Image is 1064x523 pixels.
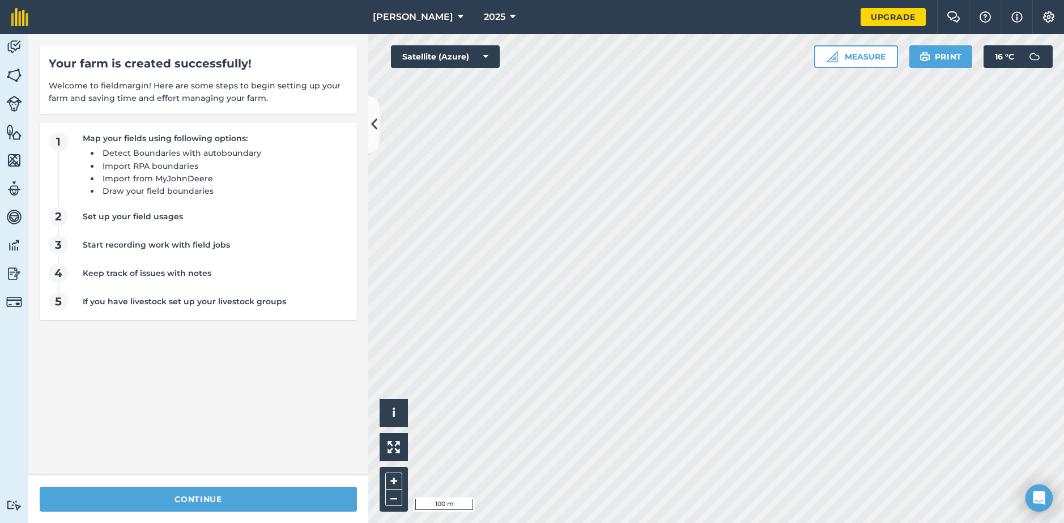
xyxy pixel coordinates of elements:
div: Open Intercom Messenger [1025,484,1053,512]
img: svg+xml;base64,PD94bWwgdmVyc2lvbj0iMS4wIiBlbmNvZGluZz0idXRmLTgiPz4KPCEtLSBHZW5lcmF0b3I6IEFkb2JlIE... [1023,45,1046,68]
img: svg+xml;base64,PHN2ZyB4bWxucz0iaHR0cDovL3d3dy53My5vcmcvMjAwMC9zdmciIHdpZHRoPSI1NiIgaGVpZ2h0PSI2MC... [6,152,22,169]
img: svg+xml;base64,PD94bWwgdmVyc2lvbj0iMS4wIiBlbmNvZGluZz0idXRmLTgiPz4KPCEtLSBHZW5lcmF0b3I6IEFkb2JlIE... [6,500,22,511]
span: Welcome to fieldmargin! Here are some steps to begin setting up your farm and saving time and eff... [49,79,348,105]
img: svg+xml;base64,PD94bWwgdmVyc2lvbj0iMS4wIiBlbmNvZGluZz0idXRmLTgiPz4KPCEtLSBHZW5lcmF0b3I6IEFkb2JlIE... [6,96,22,112]
div: If you have livestock set up your livestock groups [83,295,342,308]
li: Import from MyJohnDeere [100,172,342,185]
img: svg+xml;base64,PD94bWwgdmVyc2lvbj0iMS4wIiBlbmNvZGluZz0idXRmLTgiPz4KPCEtLSBHZW5lcmF0b3I6IEFkb2JlIE... [6,294,22,310]
span: 16 ° C [995,45,1014,68]
img: svg+xml;base64,PD94bWwgdmVyc2lvbj0iMS4wIiBlbmNvZGluZz0idXRmLTgiPz4KPCEtLSBHZW5lcmF0b3I6IEFkb2JlIE... [6,180,22,197]
button: 16 °C [984,45,1053,68]
button: i [380,399,408,427]
img: svg+xml;base64,PD94bWwgdmVyc2lvbj0iMS4wIiBlbmNvZGluZz0idXRmLTgiPz4KPCEtLSBHZW5lcmF0b3I6IEFkb2JlIE... [6,209,22,226]
img: Four arrows, one pointing top left, one top right, one bottom right and the last bottom left [388,441,400,453]
button: – [385,490,402,506]
img: svg+xml;base64,PHN2ZyB4bWxucz0iaHR0cDovL3d3dy53My5vcmcvMjAwMC9zdmciIHdpZHRoPSI1NiIgaGVpZ2h0PSI2MC... [6,124,22,141]
img: svg+xml;base64,PD94bWwgdmVyc2lvbj0iMS4wIiBlbmNvZGluZz0idXRmLTgiPz4KPCEtLSBHZW5lcmF0b3I6IEFkb2JlIE... [6,265,22,282]
li: Detect Boundaries with autoboundary [100,147,342,159]
div: Your farm is created successfully! [49,54,348,73]
span: 2 [49,207,68,226]
span: 3 [49,235,68,254]
div: Set up your field usages [83,210,342,223]
div: Start recording work with field jobs [83,239,342,251]
img: Ruler icon [827,51,838,62]
button: + [385,473,402,490]
span: 2025 [484,10,505,24]
button: Measure [814,45,898,68]
li: Import RPA boundaries [100,160,342,172]
span: i [392,406,395,420]
button: continue [40,487,357,512]
img: fieldmargin Logo [11,8,28,26]
span: 1 [49,132,68,151]
img: svg+xml;base64,PHN2ZyB4bWxucz0iaHR0cDovL3d3dy53My5vcmcvMjAwMC9zdmciIHdpZHRoPSI1NiIgaGVpZ2h0PSI2MC... [6,67,22,84]
img: A question mark icon [978,11,992,23]
a: Upgrade [861,8,926,26]
img: svg+xml;base64,PD94bWwgdmVyc2lvbj0iMS4wIiBlbmNvZGluZz0idXRmLTgiPz4KPCEtLSBHZW5lcmF0b3I6IEFkb2JlIE... [6,237,22,254]
div: Keep track of issues with notes [83,267,342,279]
img: A cog icon [1042,11,1056,23]
div: Map your fields using following options: [83,132,342,144]
button: Satellite (Azure) [391,45,500,68]
span: [PERSON_NAME] [373,10,453,24]
img: svg+xml;base64,PHN2ZyB4bWxucz0iaHR0cDovL3d3dy53My5vcmcvMjAwMC9zdmciIHdpZHRoPSIxOSIgaGVpZ2h0PSIyNC... [920,50,930,63]
li: Draw your field boundaries [100,185,342,197]
img: svg+xml;base64,PD94bWwgdmVyc2lvbj0iMS4wIiBlbmNvZGluZz0idXRmLTgiPz4KPCEtLSBHZW5lcmF0b3I6IEFkb2JlIE... [6,39,22,56]
img: svg+xml;base64,PHN2ZyB4bWxucz0iaHR0cDovL3d3dy53My5vcmcvMjAwMC9zdmciIHdpZHRoPSIxNyIgaGVpZ2h0PSIxNy... [1011,10,1023,24]
button: Print [909,45,973,68]
span: 5 [49,292,68,311]
span: 4 [49,263,68,283]
img: Two speech bubbles overlapping with the left bubble in the forefront [947,11,960,23]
